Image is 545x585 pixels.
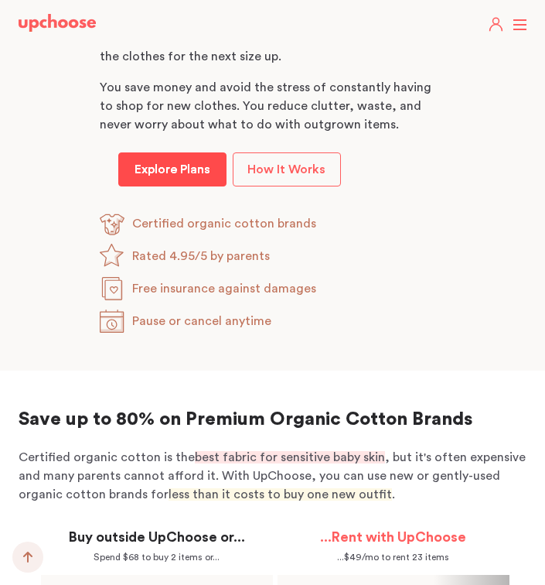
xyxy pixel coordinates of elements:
[94,552,220,562] span: Spend $68 to buy 2 items or...
[247,163,325,176] span: How It Works
[337,552,449,562] span: ...$49/mo to rent 23 items
[19,14,96,32] img: UpChoose
[132,217,316,230] span: Certified organic cotton brands
[19,448,526,504] p: Certified organic cotton is the , but it's often expensive and many parents cannot afford it. Wit...
[195,451,385,464] span: best fabric for sensitive baby skin
[100,78,446,134] p: You save money and avoid the stress of constantly having to shop for new clothes. You reduce clut...
[41,529,273,547] p: Buy outside UpChoose or...
[118,152,227,186] a: Explore Plans
[233,152,341,186] a: How It Works
[132,282,316,295] span: Free insurance against damages
[132,315,271,327] span: Pause or cancel anytime
[169,488,392,501] span: less than it costs to buy one new outfit
[19,408,526,433] p: Save up to 80% on Premium Organic Cotton Brands
[132,250,270,262] span: Rated 4.95/5 by parents
[320,530,466,544] strong: ...Rent with UpChoose
[135,160,210,179] p: Explore Plans
[19,14,96,36] a: UpChoose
